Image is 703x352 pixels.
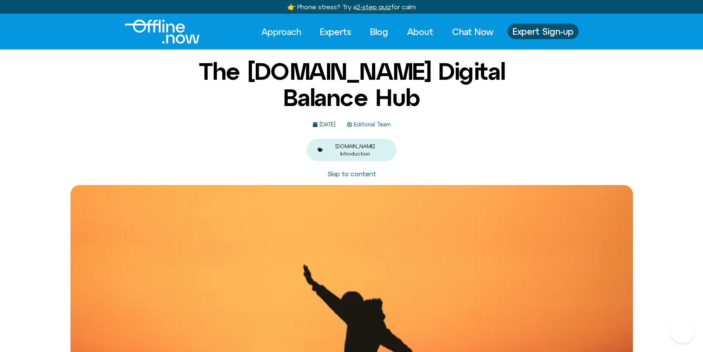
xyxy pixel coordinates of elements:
[352,122,391,128] span: Editorial Team
[255,24,308,40] a: Approach
[347,122,391,128] a: Editorial Team
[335,143,375,157] a: [DOMAIN_NAME] Introduction
[363,24,395,40] a: Blog
[507,24,579,39] a: Expert Sign-up
[356,3,391,11] u: 2-step quiz
[287,3,416,11] a: 👉 Phone stress? Try a2-step quizfor calm
[327,170,376,178] a: Skip to content
[255,24,500,40] nav: Menu
[445,24,500,40] a: Chat Now
[125,20,187,44] div: Logo
[313,24,358,40] a: Experts
[513,27,573,36] span: Expert Sign-up
[400,24,440,40] a: About
[320,121,335,127] time: [DATE]
[125,20,200,44] img: Offline.Now logo in white. Text of the words offline.now with a line going through the "O"
[313,122,335,128] a: [DATE]
[671,319,694,343] iframe: Botpress
[173,58,531,110] h1: The [DOMAIN_NAME] Digital Balance Hub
